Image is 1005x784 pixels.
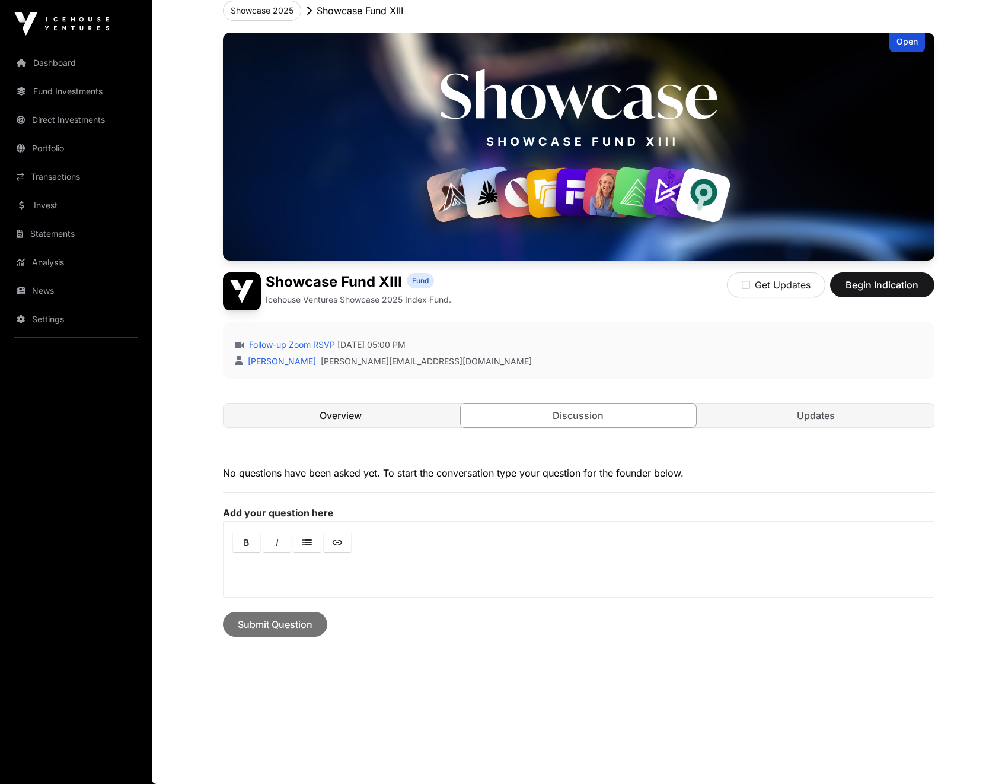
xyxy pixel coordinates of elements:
button: Get Updates [727,272,825,297]
nav: Tabs [224,404,934,427]
span: [DATE] 05:00 PM [337,339,406,351]
a: Fund Investments [9,78,142,104]
a: Link [324,532,351,552]
a: Portfolio [9,135,142,161]
a: Follow-up Zoom RSVP [247,339,335,351]
div: Open [889,33,925,52]
a: Bold [233,532,260,552]
a: [PERSON_NAME] [245,356,316,366]
a: Settings [9,306,142,332]
a: Dashboard [9,50,142,76]
p: No questions have been asked yet. To start the conversation type your question for the founder be... [223,466,934,480]
a: Direct Investments [9,107,142,133]
a: Overview [224,404,459,427]
label: Add your question here [223,507,934,519]
a: Updates [698,404,934,427]
span: Fund [412,276,429,285]
p: Icehouse Ventures Showcase 2025 Index Fund. [266,294,451,306]
a: Analysis [9,249,142,275]
a: Statements [9,221,142,247]
a: Invest [9,192,142,218]
button: Showcase 2025 [223,1,301,21]
iframe: Chat Widget [946,727,1005,784]
a: Discussion [460,403,697,428]
span: Begin Indication [845,278,920,292]
img: Icehouse Ventures Logo [14,12,109,36]
a: [PERSON_NAME][EMAIL_ADDRESS][DOMAIN_NAME] [321,356,532,367]
a: News [9,278,142,304]
a: Italic [263,532,291,552]
a: Lists [293,532,321,552]
a: Begin Indication [830,284,934,296]
a: Transactions [9,164,142,190]
img: Showcase Fund XIII [223,33,934,261]
h1: Showcase Fund XIII [266,272,402,291]
button: Begin Indication [830,272,934,297]
img: Showcase Fund XIII [223,272,261,310]
p: Showcase Fund XIII [317,4,403,18]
